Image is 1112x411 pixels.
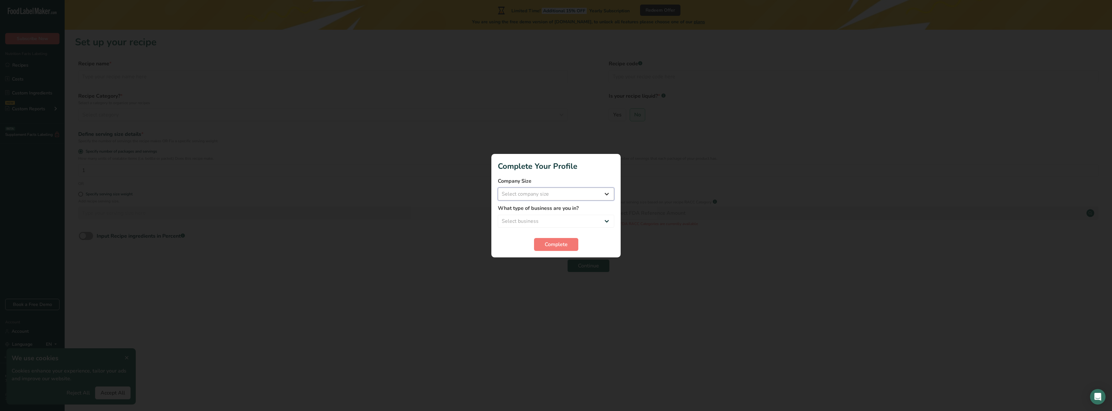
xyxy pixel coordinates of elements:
[498,177,614,185] label: Company Size
[498,204,614,212] label: What type of business are you in?
[1090,389,1106,405] div: Open Intercom Messenger
[545,241,568,248] span: Complete
[498,160,614,172] h1: Complete Your Profile
[534,238,578,251] button: Complete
